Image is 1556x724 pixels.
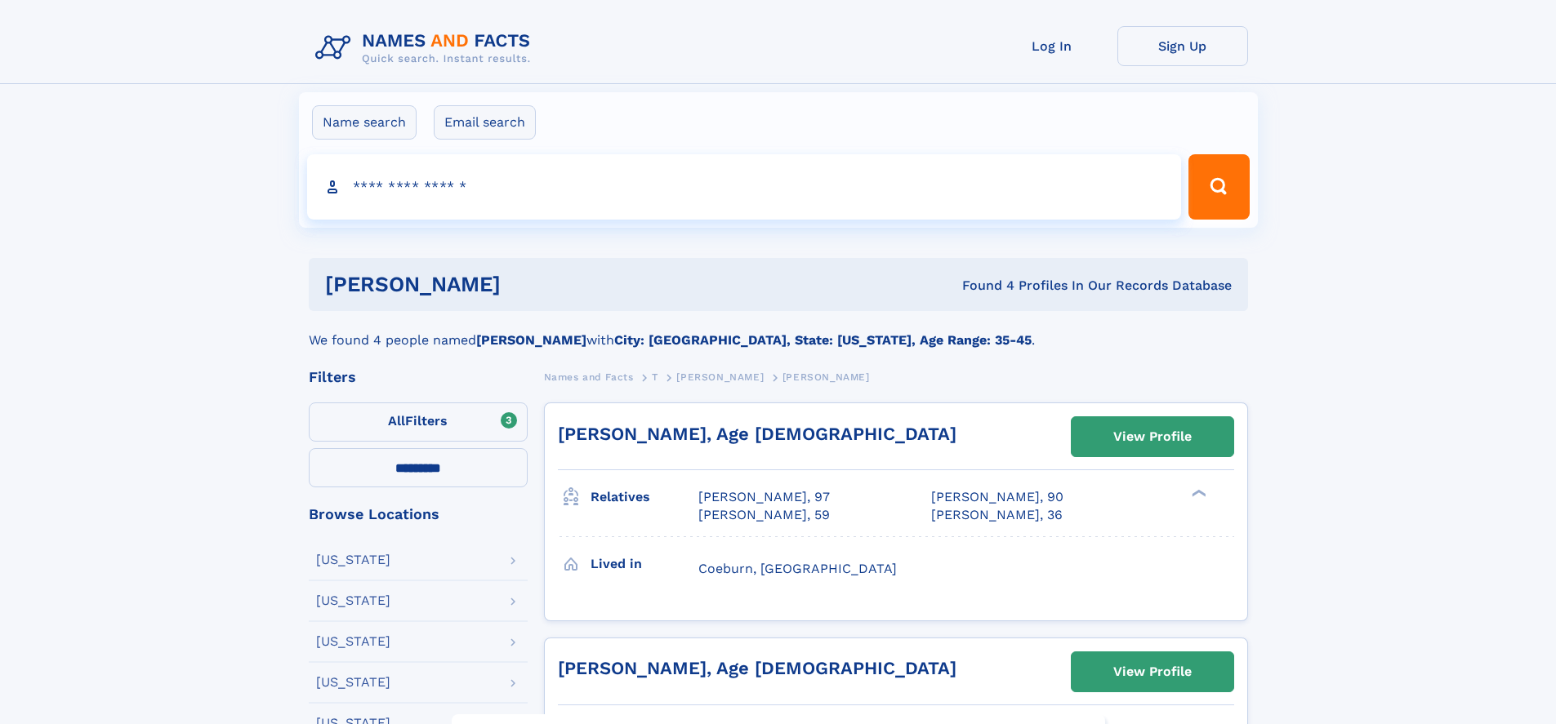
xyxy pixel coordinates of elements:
[1188,154,1249,220] button: Search Button
[388,413,405,429] span: All
[652,366,658,387] a: T
[1113,653,1192,691] div: View Profile
[731,277,1232,295] div: Found 4 Profiles In Our Records Database
[591,550,698,578] h3: Lived in
[591,483,698,511] h3: Relatives
[544,366,634,387] a: Names and Facts
[652,371,658,383] span: T
[1117,26,1248,66] a: Sign Up
[316,635,390,648] div: [US_STATE]
[931,488,1063,506] a: [PERSON_NAME], 90
[325,274,732,295] h1: [PERSON_NAME]
[987,26,1117,66] a: Log In
[931,506,1063,524] a: [PERSON_NAME], 36
[614,332,1032,348] b: City: [GEOGRAPHIC_DATA], State: [US_STATE], Age Range: 35-45
[676,371,764,383] span: [PERSON_NAME]
[434,105,536,140] label: Email search
[316,676,390,689] div: [US_STATE]
[316,594,390,607] div: [US_STATE]
[309,370,528,384] div: Filters
[307,154,1182,220] input: search input
[698,488,830,506] a: [PERSON_NAME], 97
[698,506,830,524] a: [PERSON_NAME], 59
[558,424,956,444] a: [PERSON_NAME], Age [DEMOGRAPHIC_DATA]
[309,26,544,70] img: Logo Names and Facts
[312,105,417,140] label: Name search
[698,561,897,576] span: Coeburn, [GEOGRAPHIC_DATA]
[676,366,764,387] a: [PERSON_NAME]
[316,553,390,566] div: [US_STATE]
[1113,418,1192,455] div: View Profile
[558,658,956,678] a: [PERSON_NAME], Age [DEMOGRAPHIC_DATA]
[309,311,1248,350] div: We found 4 people named with .
[782,371,870,383] span: [PERSON_NAME]
[309,402,528,442] label: Filters
[476,332,586,348] b: [PERSON_NAME]
[309,507,528,522] div: Browse Locations
[1072,652,1233,691] a: View Profile
[1072,417,1233,456] a: View Profile
[1188,488,1207,499] div: ❯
